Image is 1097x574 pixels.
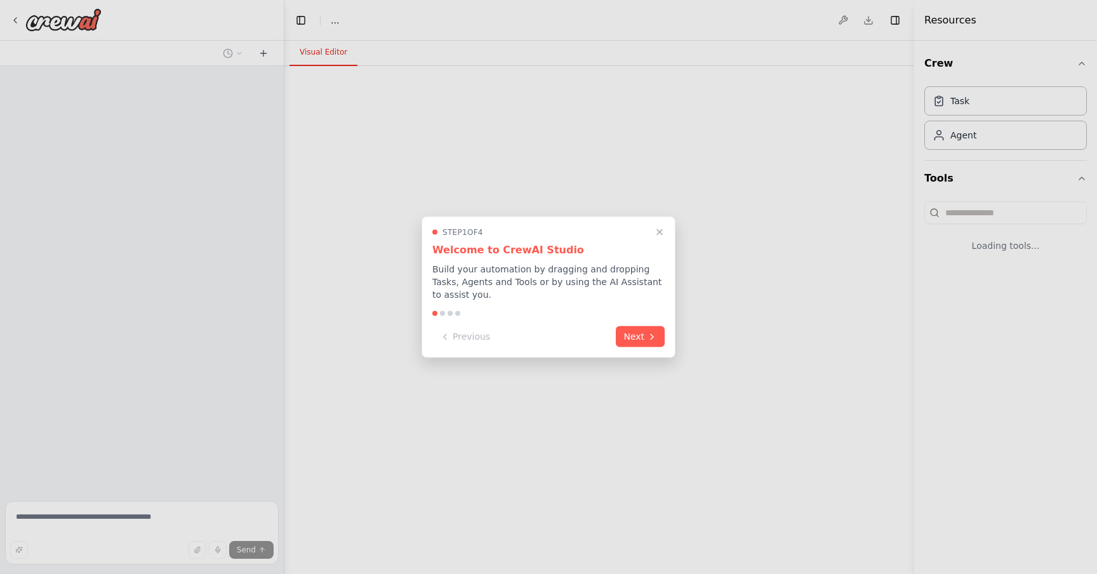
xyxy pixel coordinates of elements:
span: Step 1 of 4 [442,227,483,237]
h3: Welcome to CrewAI Studio [432,243,665,258]
button: Next [616,326,665,347]
button: Previous [432,326,498,347]
p: Build your automation by dragging and dropping Tasks, Agents and Tools or by using the AI Assista... [432,263,665,301]
button: Hide left sidebar [292,11,310,29]
button: Close walkthrough [652,225,667,240]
